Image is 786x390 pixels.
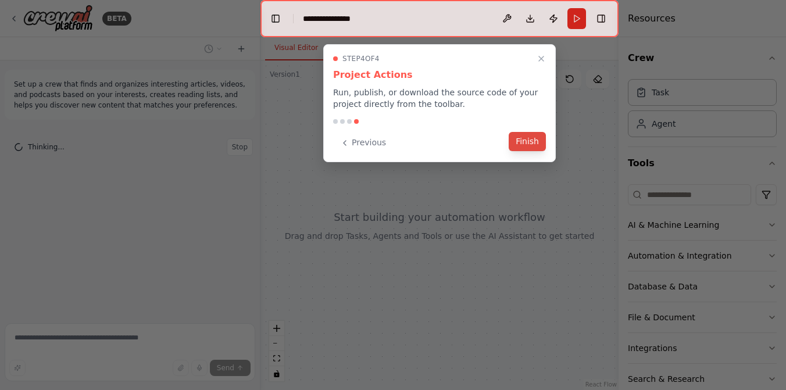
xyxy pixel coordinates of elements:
h3: Project Actions [333,68,546,82]
button: Finish [509,132,546,151]
button: Close walkthrough [534,52,548,66]
span: Step 4 of 4 [342,54,380,63]
button: Previous [333,133,393,152]
button: Hide left sidebar [267,10,284,27]
p: Run, publish, or download the source code of your project directly from the toolbar. [333,87,546,110]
